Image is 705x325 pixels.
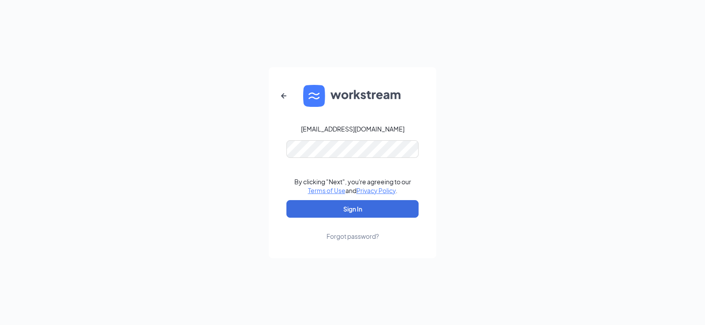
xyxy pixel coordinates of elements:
[356,186,396,194] a: Privacy Policy
[294,177,411,195] div: By clicking "Next", you're agreeing to our and .
[301,124,404,133] div: [EMAIL_ADDRESS][DOMAIN_NAME]
[273,85,294,106] button: ArrowLeftNew
[278,91,289,101] svg: ArrowLeftNew
[327,232,379,241] div: Forgot password?
[308,186,345,194] a: Terms of Use
[286,200,419,218] button: Sign In
[303,85,402,107] img: WS logo and Workstream text
[327,218,379,241] a: Forgot password?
